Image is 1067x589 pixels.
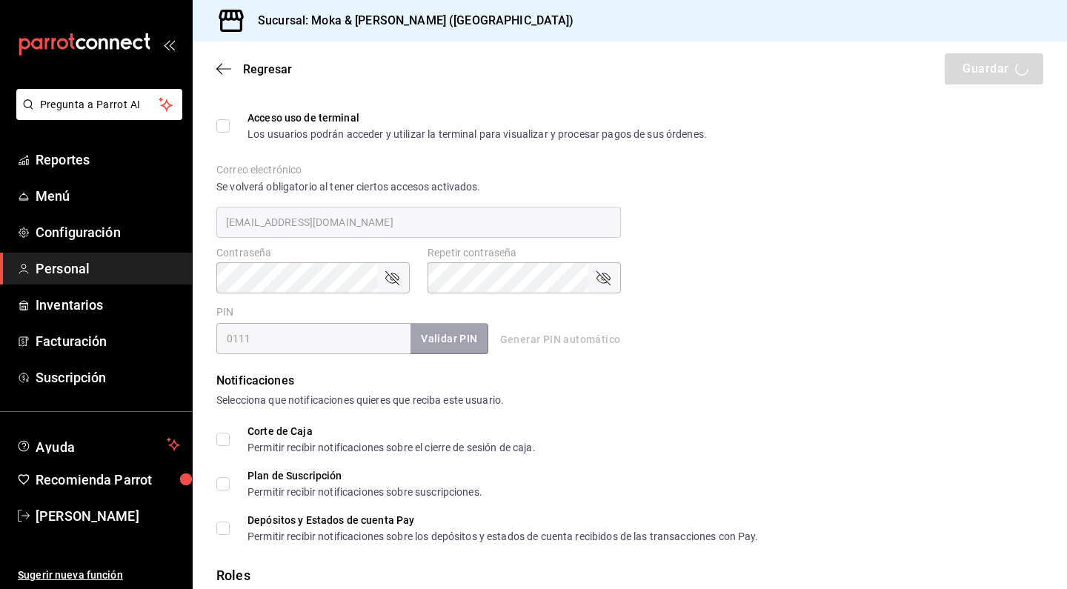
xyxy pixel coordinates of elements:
div: Los usuarios podrán acceder y utilizar la terminal para visualizar y procesar pagos de sus órdenes. [247,129,707,139]
div: Permitir recibir notificaciones sobre suscripciones. [247,487,482,497]
span: Suscripción [36,367,180,387]
input: 3 a 6 dígitos [216,323,410,354]
span: Pregunta a Parrot AI [40,97,159,113]
span: Menú [36,186,180,206]
span: Sugerir nueva función [18,568,180,583]
span: Personal [36,259,180,279]
button: Pregunta a Parrot AI [16,89,182,120]
div: Corte de Caja [247,426,536,436]
span: Ayuda [36,436,161,453]
div: Depósitos y Estados de cuenta Pay [247,515,759,525]
label: Correo electrónico [216,164,621,175]
label: PIN [216,307,233,317]
label: Repetir contraseña [428,247,621,258]
span: Recomienda Parrot [36,470,180,490]
span: [PERSON_NAME] [36,506,180,526]
span: Inventarios [36,295,180,315]
span: Regresar [243,62,292,76]
span: Configuración [36,222,180,242]
div: Roles [216,565,1043,585]
div: Se volverá obligatorio al tener ciertos accesos activados. [216,179,621,195]
div: Permitir recibir notificaciones sobre el cierre de sesión de caja. [247,442,536,453]
div: Acceso uso de terminal [247,113,707,123]
span: Facturación [36,331,180,351]
div: Selecciona que notificaciones quieres que reciba este usuario. [216,393,1043,408]
div: Plan de Suscripción [247,470,482,481]
button: open_drawer_menu [163,39,175,50]
div: Permitir recibir notificaciones sobre los depósitos y estados de cuenta recibidos de las transacc... [247,531,759,542]
a: Pregunta a Parrot AI [10,107,182,123]
label: Contraseña [216,247,410,258]
span: Reportes [36,150,180,170]
h3: Sucursal: Moka & [PERSON_NAME] ([GEOGRAPHIC_DATA]) [246,12,574,30]
div: Notificaciones [216,372,1043,390]
button: Regresar [216,62,292,76]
